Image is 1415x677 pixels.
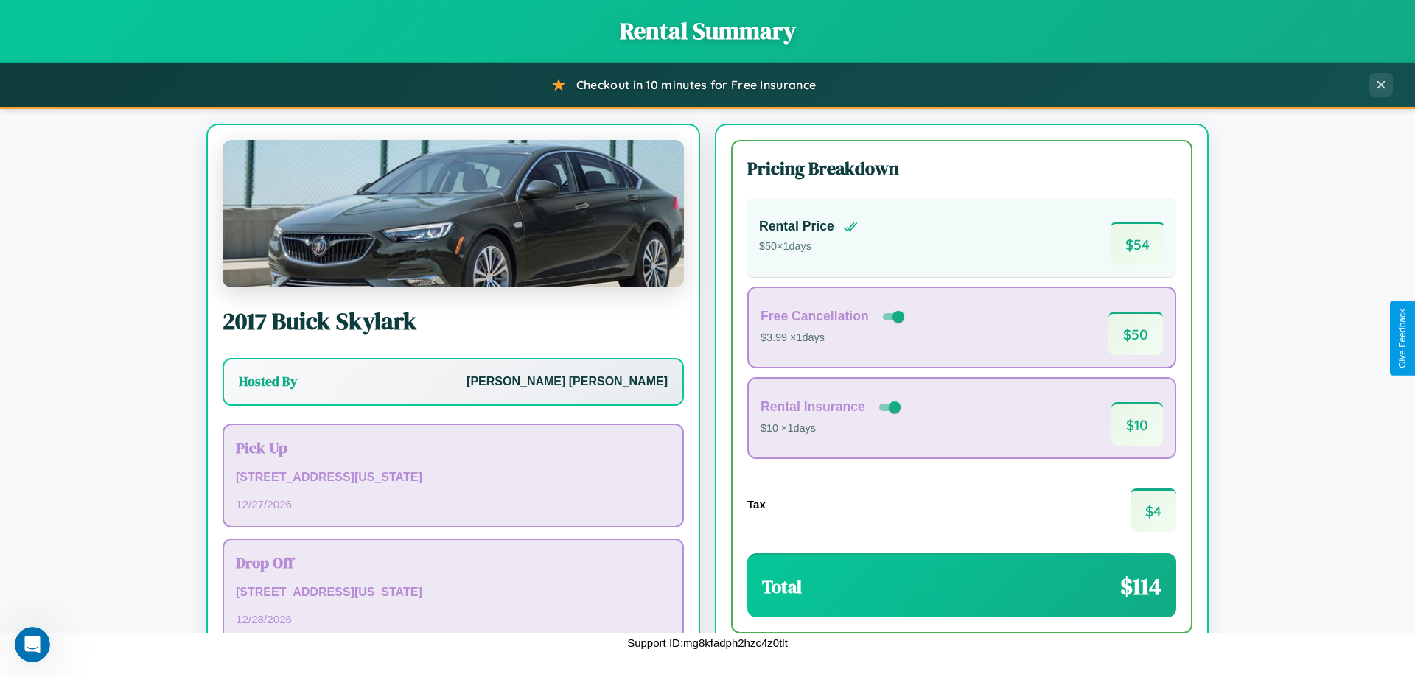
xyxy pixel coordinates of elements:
span: $ 114 [1120,570,1161,603]
span: $ 4 [1131,488,1176,532]
p: $3.99 × 1 days [761,329,907,348]
h3: Pricing Breakdown [747,156,1176,180]
h4: Tax [747,498,766,511]
h2: 2017 Buick Skylark [223,305,684,337]
p: Support ID: mg8kfadph2hzc4z0tlt [627,633,788,653]
p: [STREET_ADDRESS][US_STATE] [236,467,671,488]
h3: Hosted By [239,373,297,390]
h3: Total [762,575,802,599]
h3: Pick Up [236,437,671,458]
span: $ 54 [1111,222,1164,265]
p: 12 / 27 / 2026 [236,494,671,514]
p: [PERSON_NAME] [PERSON_NAME] [467,371,668,393]
iframe: Intercom live chat [15,627,50,662]
p: $ 50 × 1 days [759,237,858,256]
h4: Rental Insurance [761,399,865,415]
h3: Drop Off [236,552,671,573]
img: Buick Skylark [223,140,684,287]
p: 12 / 28 / 2026 [236,609,671,629]
span: $ 10 [1111,402,1163,446]
p: [STREET_ADDRESS][US_STATE] [236,582,671,603]
span: Checkout in 10 minutes for Free Insurance [576,77,816,92]
h4: Rental Price [759,219,834,234]
span: $ 50 [1108,312,1163,355]
div: Give Feedback [1397,309,1408,368]
p: $10 × 1 days [761,419,904,438]
h4: Free Cancellation [761,309,869,324]
h1: Rental Summary [15,15,1400,47]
